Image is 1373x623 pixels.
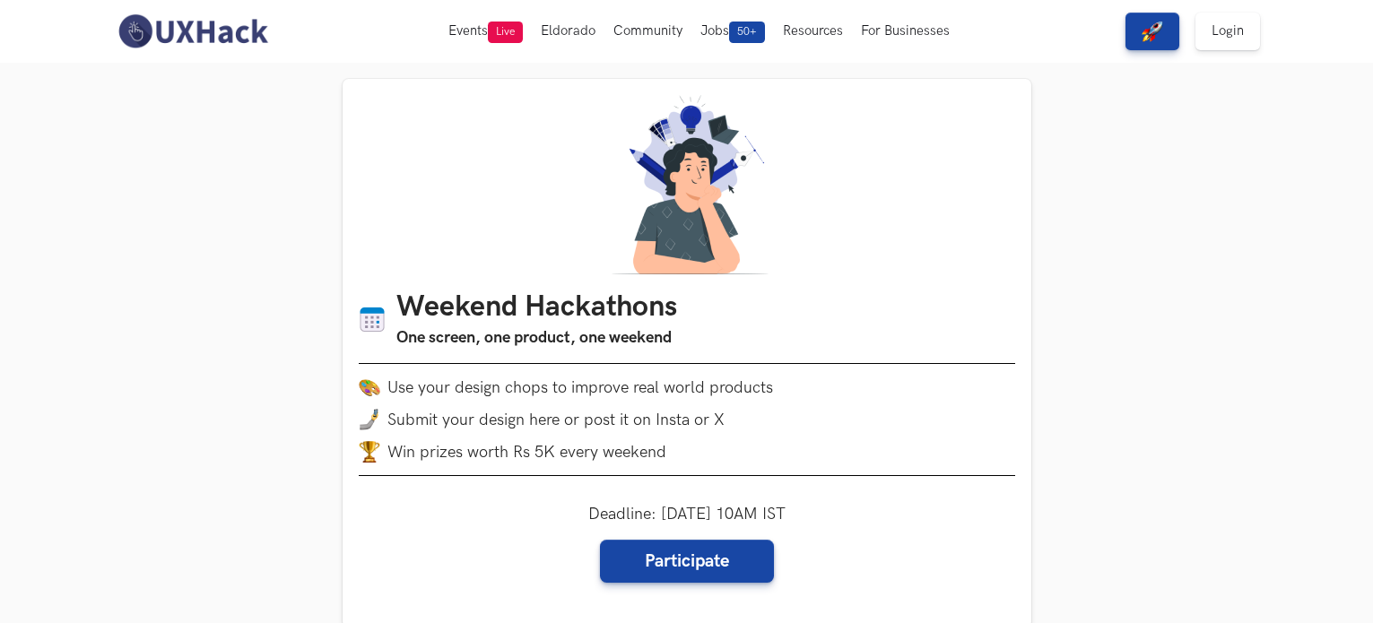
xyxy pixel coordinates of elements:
[359,376,1015,398] li: Use your design chops to improve real world products
[1195,13,1260,50] a: Login
[396,325,677,350] h3: One screen, one product, one weekend
[488,22,523,43] span: Live
[396,290,677,325] h1: Weekend Hackathons
[387,411,725,429] span: Submit your design here or post it on Insta or X
[359,306,386,333] img: Calendar icon
[359,376,380,398] img: palette.png
[359,441,1015,463] li: Win prizes worth Rs 5K every weekend
[359,441,380,463] img: trophy.png
[359,409,380,430] img: mobile-in-hand.png
[1142,21,1163,42] img: rocket
[729,22,765,43] span: 50+
[601,95,773,274] img: A designer thinking
[588,505,786,583] div: Deadline: [DATE] 10AM IST
[600,540,774,583] a: Participate
[113,13,273,50] img: UXHack-logo.png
